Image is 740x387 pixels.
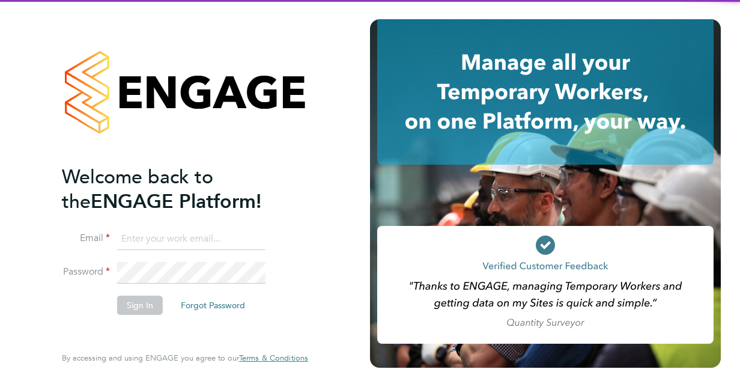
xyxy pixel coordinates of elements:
[62,165,296,214] h2: ENGAGE Platform!
[62,266,110,278] label: Password
[62,232,110,245] label: Email
[239,353,308,363] span: Terms & Conditions
[117,228,265,250] input: Enter your work email...
[62,353,308,363] span: By accessing and using ENGAGE you agree to our
[171,296,255,315] button: Forgot Password
[239,353,308,363] a: Terms & Conditions
[117,296,163,315] button: Sign In
[62,165,213,213] span: Welcome back to the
